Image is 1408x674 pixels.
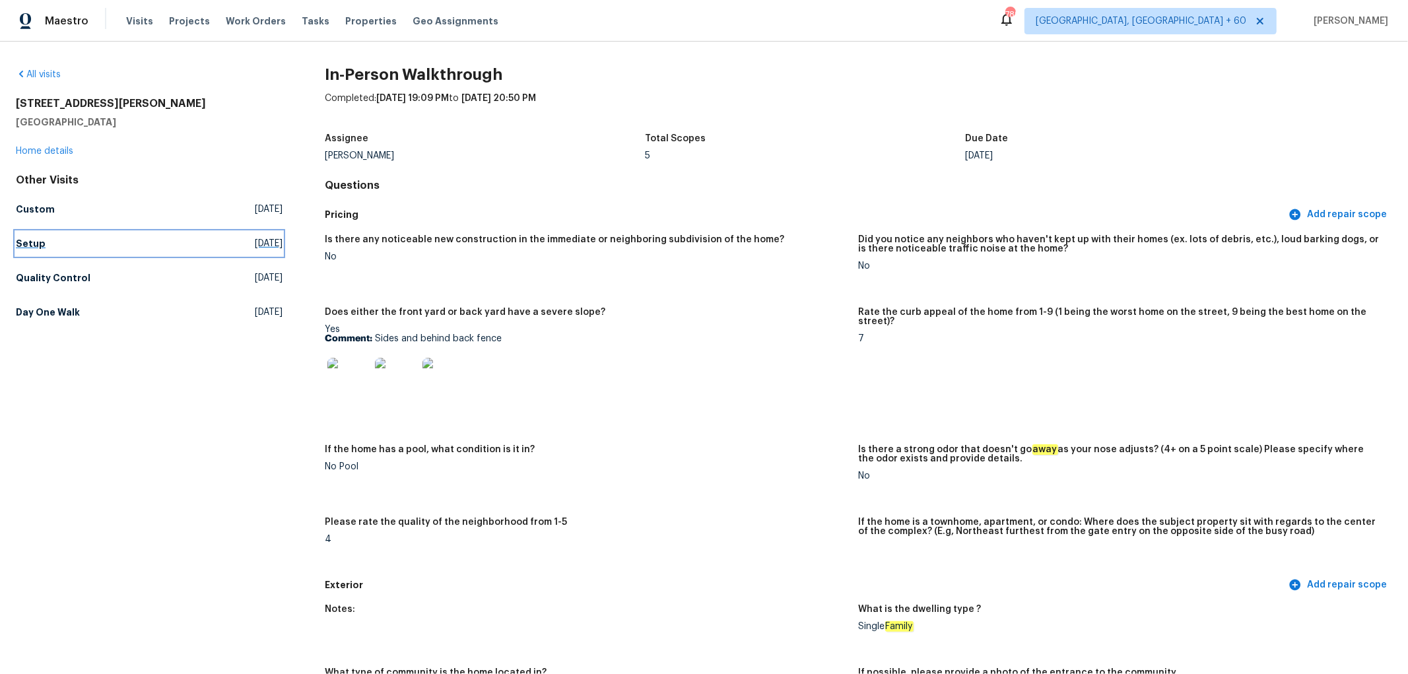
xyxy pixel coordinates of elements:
[16,97,283,110] h2: [STREET_ADDRESS][PERSON_NAME]
[325,334,848,343] p: Sides and behind back fence
[1005,8,1015,21] div: 789
[255,203,283,216] span: [DATE]
[1036,15,1246,28] span: [GEOGRAPHIC_DATA], [GEOGRAPHIC_DATA] + 60
[16,203,55,216] h5: Custom
[345,15,397,28] span: Properties
[255,306,283,319] span: [DATE]
[325,235,784,244] h5: Is there any noticeable new construction in the immediate or neighboring subdivision of the home?
[255,271,283,285] span: [DATE]
[325,334,372,343] b: Comment:
[302,17,329,26] span: Tasks
[325,605,355,614] h5: Notes:
[16,266,283,290] a: Quality Control[DATE]
[1286,203,1392,227] button: Add repair scope
[16,237,46,250] h5: Setup
[325,518,567,527] h5: Please rate the quality of the neighborhood from 1-5
[16,300,283,324] a: Day One Walk[DATE]
[325,151,645,160] div: [PERSON_NAME]
[325,68,1392,81] h2: In-Person Walkthrough
[255,237,283,250] span: [DATE]
[885,621,914,632] em: Family
[325,325,848,408] div: Yes
[859,471,1382,481] div: No
[16,232,283,255] a: Setup[DATE]
[461,94,536,103] span: [DATE] 20:50 PM
[376,94,449,103] span: [DATE] 19:09 PM
[859,235,1382,253] h5: Did you notice any neighbors who haven't kept up with their homes (ex. lots of debris, etc.), lou...
[126,15,153,28] span: Visits
[859,445,1382,463] h5: Is there a strong odor that doesn't go as your nose adjusts? (4+ on a 5 point scale) Please speci...
[16,174,283,187] div: Other Visits
[16,271,90,285] h5: Quality Control
[325,308,605,317] h5: Does either the front yard or back yard have a severe slope?
[645,134,706,143] h5: Total Scopes
[325,462,848,471] div: No Pool
[325,252,848,261] div: No
[325,179,1392,192] h4: Questions
[16,70,61,79] a: All visits
[413,15,498,28] span: Geo Assignments
[645,151,965,160] div: 5
[859,334,1382,343] div: 7
[16,147,73,156] a: Home details
[1032,444,1058,455] em: away
[965,151,1285,160] div: [DATE]
[45,15,88,28] span: Maestro
[325,208,1286,222] h5: Pricing
[325,445,535,454] h5: If the home has a pool, what condition is it in?
[226,15,286,28] span: Work Orders
[859,261,1382,271] div: No
[859,518,1382,536] h5: If the home is a townhome, apartment, or condo: Where does the subject property sit with regards ...
[1308,15,1388,28] span: [PERSON_NAME]
[325,535,848,544] div: 4
[859,622,1382,631] div: Single
[16,306,80,319] h5: Day One Walk
[325,92,1392,126] div: Completed: to
[169,15,210,28] span: Projects
[859,308,1382,326] h5: Rate the curb appeal of the home from 1-9 (1 being the worst home on the street, 9 being the best...
[325,578,1286,592] h5: Exterior
[965,134,1008,143] h5: Due Date
[859,605,982,614] h5: What is the dwelling type ?
[1291,577,1387,593] span: Add repair scope
[1291,207,1387,223] span: Add repair scope
[1286,573,1392,597] button: Add repair scope
[325,134,368,143] h5: Assignee
[16,116,283,129] h5: [GEOGRAPHIC_DATA]
[16,197,283,221] a: Custom[DATE]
